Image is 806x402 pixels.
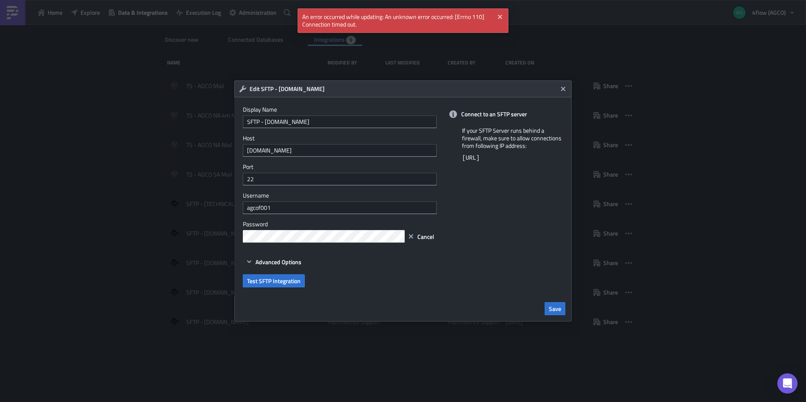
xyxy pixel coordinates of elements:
label: Host [243,134,437,142]
input: 22 [243,173,437,185]
label: Username [243,192,437,199]
button: Advanced Options [243,257,304,267]
label: Display Name [243,106,437,113]
input: Username [243,201,437,214]
code: [URL] [462,155,480,161]
div: Open Intercom Messenger [777,373,798,394]
h6: Edit SFTP - [DOMAIN_NAME] [250,85,557,93]
label: Password [243,220,405,228]
button: Close [557,83,570,95]
span: Save [549,304,561,313]
span: Cancel [417,232,434,241]
label: Port [243,163,437,171]
button: Save [545,302,565,315]
span: Advanced Options [255,257,301,266]
span: Test SFTP Integration [247,276,301,285]
button: Test SFTP Integration [243,274,305,287]
p: If your SFTP Server runs behind a firewall, make sure to allow connections from following IP addr... [462,127,563,150]
div: Connect to an SFTP server [445,106,572,123]
button: Close [494,11,506,23]
button: Cancel [405,230,437,243]
span: An error occurred while updating: An unknown error occurred: [Errno 110] Connection timed out. [298,8,494,33]
input: sftp.example.com [243,144,437,157]
input: Give it a name [243,115,437,128]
